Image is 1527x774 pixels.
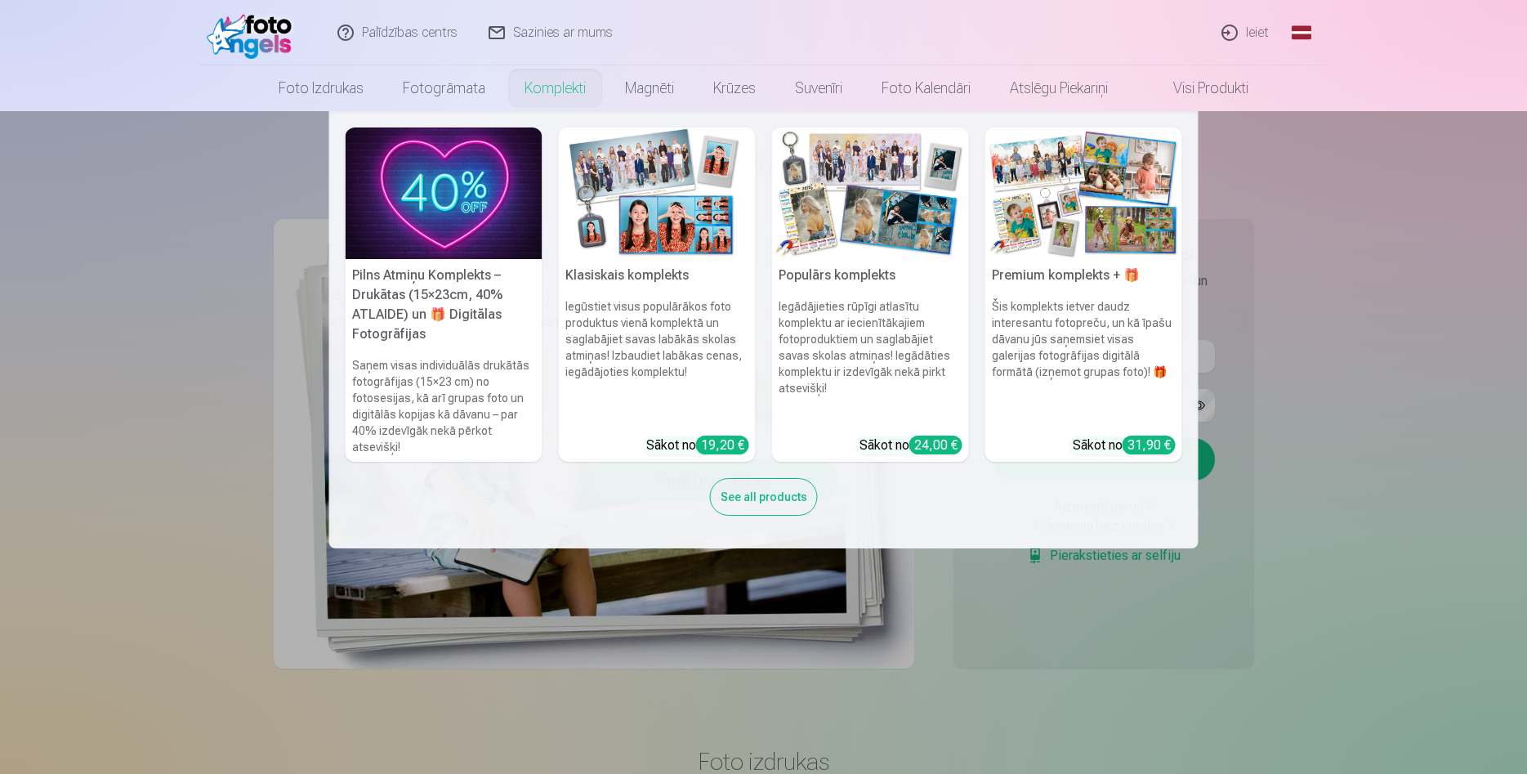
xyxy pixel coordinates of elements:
[775,65,862,111] a: Suvenīri
[605,65,694,111] a: Magnēti
[862,65,990,111] a: Foto kalendāri
[346,259,542,351] h5: Pilns Atmiņu Komplekts – Drukātas (15×23cm, 40% ATLAIDE) un 🎁 Digitālas Fotogrāfijas
[346,351,542,462] h6: Saņem visas individuālās drukātās fotogrāfijas (15×23 cm) no fotosesijas, kā arī grupas foto un d...
[859,436,962,455] div: Sākot no
[710,478,818,516] div: See all products
[207,7,301,59] img: /fa1
[346,128,542,462] a: Pilns Atmiņu Komplekts – Drukātas (15×23cm, 40% ATLAIDE) un 🎁 Digitālas Fotogrāfijas Pilns Atmiņu...
[1073,436,1176,455] div: Sākot no
[985,128,1182,462] a: Premium komplekts + 🎁 Premium komplekts + 🎁Šis komplekts ietver daudz interesantu fotopreču, un k...
[985,259,1182,292] h5: Premium komplekts + 🎁
[985,292,1182,429] h6: Šis komplekts ietver daudz interesantu fotopreču, un kā īpašu dāvanu jūs saņemsiet visas galerija...
[990,65,1127,111] a: Atslēgu piekariņi
[694,65,775,111] a: Krūzes
[985,128,1182,259] img: Premium komplekts + 🎁
[559,128,756,259] img: Klasiskais komplekts
[772,128,969,462] a: Populārs komplektsPopulārs komplektsIegādājieties rūpīgi atlasītu komplektu ar iecienītākajiem fo...
[559,259,756,292] h5: Klasiskais komplekts
[1127,65,1268,111] a: Visi produkti
[1123,436,1176,454] div: 31,90 €
[383,65,505,111] a: Fotogrāmata
[559,292,756,429] h6: Iegūstiet visus populārākos foto produktus vienā komplektā un saglabājiet savas labākās skolas at...
[772,259,969,292] h5: Populārs komplekts
[346,128,542,259] img: Pilns Atmiņu Komplekts – Drukātas (15×23cm, 40% ATLAIDE) un 🎁 Digitālas Fotogrāfijas
[772,128,969,259] img: Populārs komplekts
[259,65,383,111] a: Foto izdrukas
[559,128,756,462] a: Klasiskais komplektsKlasiskais komplektsIegūstiet visus populārākos foto produktus vienā komplekt...
[909,436,962,454] div: 24,00 €
[772,292,969,429] h6: Iegādājieties rūpīgi atlasītu komplektu ar iecienītākajiem fotoproduktiem un saglabājiet savas sk...
[505,65,605,111] a: Komplekti
[646,436,749,455] div: Sākot no
[710,487,818,504] a: See all products
[696,436,749,454] div: 19,20 €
